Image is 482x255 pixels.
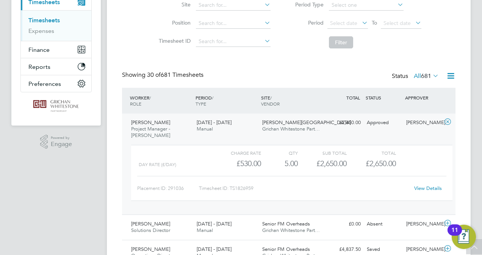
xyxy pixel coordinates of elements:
[212,148,261,157] div: Charge rate
[403,117,443,129] div: [PERSON_NAME]
[451,230,458,240] div: 11
[199,182,409,194] div: Timesheet ID: TS1826959
[196,36,271,47] input: Search for...
[196,101,206,107] span: TYPE
[130,101,141,107] span: ROLE
[28,63,50,70] span: Reports
[403,91,443,104] div: APPROVER
[452,225,476,249] button: Open Resource Center, 11 new notifications
[330,20,357,26] span: Select date
[21,10,91,41] div: Timesheets
[137,182,199,194] div: Placement ID: 291036
[324,117,364,129] div: £2,650.00
[147,71,161,79] span: 30 of
[414,72,439,80] label: All
[346,95,360,101] span: TOTAL
[347,148,396,157] div: Total
[28,17,60,24] a: Timesheets
[197,126,213,132] span: Manual
[33,100,78,112] img: grichanwhitestone-logo-retina.png
[128,91,194,110] div: WORKER
[324,218,364,230] div: £0.00
[262,126,320,132] span: Grichan Whitestone Part…
[51,135,72,141] span: Powered by
[194,91,259,110] div: PERIOD
[131,221,170,227] span: [PERSON_NAME]
[147,71,203,79] span: 681 Timesheets
[20,100,92,112] a: Go to home page
[156,1,191,8] label: Site
[262,221,310,227] span: Senior FM Overheads
[51,141,72,148] span: Engage
[261,101,280,107] span: VENDOR
[139,162,176,167] span: Day Rate (£/day)
[28,46,50,53] span: Finance
[212,95,213,101] span: /
[196,18,271,29] input: Search for...
[156,19,191,26] label: Position
[28,27,54,34] a: Expenses
[364,117,403,129] div: Approved
[290,1,324,8] label: Period Type
[197,119,232,126] span: [DATE] - [DATE]
[421,72,431,80] span: 681
[403,218,443,230] div: [PERSON_NAME]
[290,19,324,26] label: Period
[383,20,411,26] span: Select date
[197,227,213,233] span: Manual
[131,227,170,233] span: Solutions Director
[261,157,298,170] div: 5.00
[262,119,351,126] span: [PERSON_NAME][GEOGRAPHIC_DATA]
[21,75,91,92] button: Preferences
[369,18,379,28] span: To
[366,159,396,168] span: £2,650.00
[122,71,205,79] div: Showing
[28,80,61,87] span: Preferences
[131,246,170,252] span: [PERSON_NAME]
[131,126,170,138] span: Project Manager - [PERSON_NAME]
[414,185,442,191] a: View Details
[197,246,232,252] span: [DATE] - [DATE]
[131,119,170,126] span: [PERSON_NAME]
[40,135,72,149] a: Powered byEngage
[298,148,347,157] div: Sub Total
[21,41,91,58] button: Finance
[156,37,191,44] label: Timesheet ID
[364,91,403,104] div: STATUS
[262,227,320,233] span: Grichan Whitestone Part…
[364,218,403,230] div: Absent
[261,148,298,157] div: QTY
[270,95,272,101] span: /
[197,221,232,227] span: [DATE] - [DATE]
[298,157,347,170] div: £2,650.00
[21,58,91,75] button: Reports
[262,246,310,252] span: Senior FM Overheads
[259,91,325,110] div: SITE
[392,71,440,82] div: Status
[149,95,151,101] span: /
[212,157,261,170] div: £530.00
[329,36,353,48] button: Filter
